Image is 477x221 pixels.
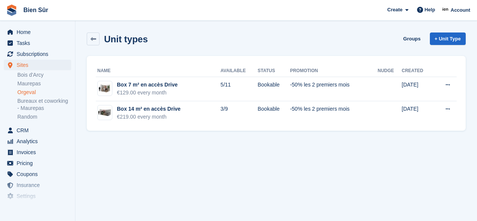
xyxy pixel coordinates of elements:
a: menu [4,125,71,136]
span: Analytics [17,136,62,147]
img: Asmaa Habri [442,6,449,14]
th: Promotion [290,65,377,77]
a: menu [4,169,71,179]
a: Bois d'Arcy [17,71,71,79]
th: Status [258,65,290,77]
img: box-14m2.jpg [98,107,112,118]
a: menu [4,136,71,147]
div: Box 7 m² en accès Drive [117,81,178,89]
span: Account [451,6,470,14]
span: Settings [17,191,62,201]
span: Invoices [17,147,62,158]
a: menu [4,49,71,59]
td: 3/9 [221,101,258,125]
span: Capital [17,202,62,212]
h2: Unit types [104,34,148,44]
div: Box 14 m² en accès Drive [117,105,181,113]
td: Bookable [258,77,290,101]
span: Pricing [17,158,62,168]
a: menu [4,147,71,158]
a: menu [4,27,71,37]
span: Help [425,6,435,14]
a: menu [4,38,71,48]
th: Name [96,65,221,77]
span: Subscriptions [17,49,62,59]
span: Insurance [17,180,62,190]
a: menu [4,180,71,190]
a: Groups [400,32,423,45]
a: menu [4,191,71,201]
a: + Unit Type [430,32,466,45]
a: Orgeval [17,89,71,96]
a: Random [17,113,71,121]
th: Nudge [378,65,402,77]
th: Created [402,65,433,77]
td: -50% les 2 premiers mois [290,101,377,125]
img: stora-icon-8386f47178a22dfd0bd8f6a31ec36ba5ce8667c1dd55bd0f319d3a0aa187defe.svg [6,5,17,16]
span: Create [387,6,402,14]
a: Bien Sûr [20,4,51,16]
span: Home [17,27,62,37]
a: menu [4,202,71,212]
td: [DATE] [402,77,433,101]
a: Bureaux et coworking - Maurepas [17,97,71,112]
a: menu [4,158,71,168]
div: €219.00 every month [117,113,181,121]
span: Tasks [17,38,62,48]
td: -50% les 2 premiers mois [290,77,377,101]
img: box-7m2.jpg [98,83,112,94]
span: Sites [17,60,62,70]
td: 5/11 [221,77,258,101]
a: Maurepas [17,80,71,87]
span: CRM [17,125,62,136]
td: [DATE] [402,101,433,125]
a: menu [4,60,71,70]
th: Available [221,65,258,77]
span: Coupons [17,169,62,179]
div: €129.00 every month [117,89,178,97]
td: Bookable [258,101,290,125]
